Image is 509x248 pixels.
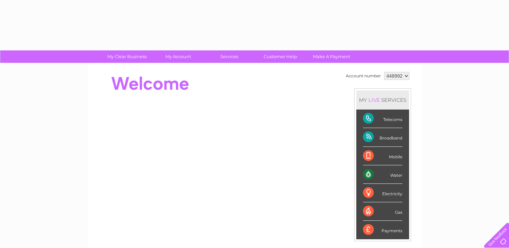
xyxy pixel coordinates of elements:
[363,110,402,128] div: Telecoms
[363,184,402,202] div: Electricity
[150,50,206,63] a: My Account
[363,128,402,147] div: Broadband
[253,50,308,63] a: Customer Help
[99,50,155,63] a: My Clear Business
[344,70,383,82] td: Account number
[363,221,402,239] div: Payments
[363,147,402,165] div: Mobile
[363,202,402,221] div: Gas
[304,50,359,63] a: Make A Payment
[356,90,409,110] div: MY SERVICES
[363,165,402,184] div: Water
[367,97,381,103] div: LIVE
[202,50,257,63] a: Services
